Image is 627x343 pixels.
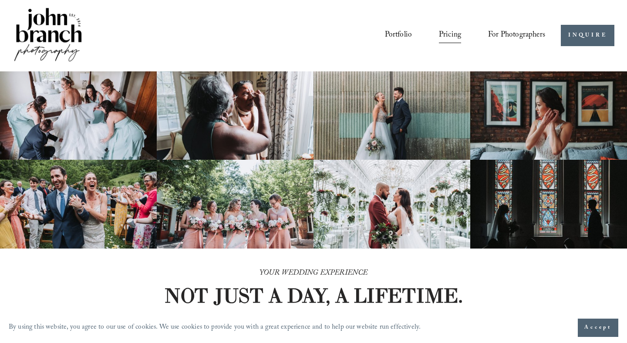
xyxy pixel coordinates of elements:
strong: NOT JUST A DAY, A LIFETIME. [164,283,463,308]
img: Bride and groom standing in an elegant greenhouse with chandeliers and lush greenery. [313,160,470,249]
button: Accept [578,319,618,337]
img: Bride adjusting earring in front of framed posters on a brick wall. [470,71,627,160]
span: For Photographers [488,28,545,43]
img: A bride and four bridesmaids in pink dresses, holding bouquets with pink and white flowers, smili... [157,160,313,249]
p: By using this website, you agree to our use of cookies. We use cookies to provide you with a grea... [9,321,421,335]
img: Woman applying makeup to another woman near a window with floral curtains and autumn flowers. [157,71,313,160]
img: A bride and groom standing together, laughing, with the bride holding a bouquet in front of a cor... [313,71,470,160]
a: Pricing [439,27,461,44]
a: folder dropdown [488,27,545,44]
a: Portfolio [385,27,412,44]
span: Accept [584,323,612,332]
img: Silhouettes of a bride and groom facing each other in a church, with colorful stained glass windo... [470,160,627,249]
a: INQUIRE [561,25,614,46]
em: YOUR WEDDING EXPERIENCE [260,267,368,280]
img: John Branch IV Photography [13,6,83,65]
